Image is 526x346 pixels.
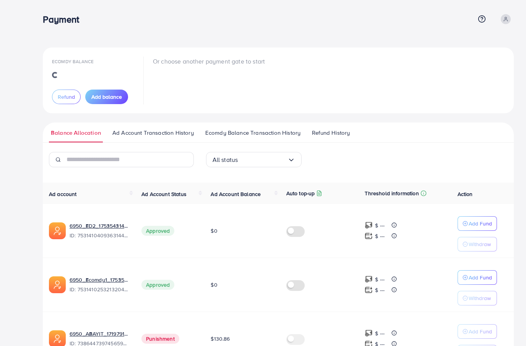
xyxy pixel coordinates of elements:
span: Approved [141,280,174,290]
div: <span class='underline'>6950_ED2_1753543144102</span></br>7531410409363144705 [70,222,129,240]
p: Add Fund [469,327,492,336]
span: Approved [141,226,174,236]
p: Auto top-up [286,189,315,198]
span: Add balance [91,93,122,101]
button: Add Fund [458,324,497,339]
span: Ad Account Transaction History [112,129,194,137]
a: 6950_ED2_1753543144102 [70,222,129,230]
span: Balance Allocation [51,129,101,137]
span: All status [213,154,238,166]
a: 6950_ABAYIT_1719791319898 [70,330,129,338]
img: top-up amount [365,275,373,283]
span: Ecomdy Balance [52,58,94,65]
span: $0 [211,227,217,235]
span: Ecomdy Balance Transaction History [205,129,300,137]
span: $130.86 [211,335,230,343]
p: Withdraw [469,294,491,303]
p: $ --- [375,232,385,241]
input: Search for option [238,154,287,166]
a: 6950_Ecomdy1_1753543101849 [70,276,129,284]
img: top-up amount [365,286,373,294]
p: Add Fund [469,219,492,228]
p: $ --- [375,286,385,295]
img: top-up amount [365,329,373,337]
img: ic-ads-acc.e4c84228.svg [49,276,66,293]
div: Search for option [206,152,302,167]
p: Threshold information [365,189,419,198]
p: Add Fund [469,273,492,282]
span: Ad account [49,190,77,198]
p: $ --- [375,275,385,284]
p: $ --- [375,329,385,338]
span: ID: 7531410409363144705 [70,232,129,239]
h3: Payment [43,14,85,25]
span: ID: 7531410253213204497 [70,286,129,293]
p: Or choose another payment gate to start [153,57,265,66]
img: top-up amount [365,221,373,229]
span: Refund [58,93,75,101]
button: Add Fund [458,216,497,231]
div: <span class='underline'>6950_Ecomdy1_1753543101849</span></br>7531410253213204497 [70,276,129,294]
button: Withdraw [458,237,497,251]
span: Punishment [141,334,179,344]
span: Ad Account Balance [211,190,261,198]
p: Withdraw [469,240,491,249]
button: Add balance [85,90,128,104]
span: Action [458,190,473,198]
p: $ --- [375,221,385,230]
span: Ad Account Status [141,190,187,198]
img: ic-ads-acc.e4c84228.svg [49,222,66,239]
button: Withdraw [458,291,497,305]
button: Refund [52,90,81,104]
span: $0 [211,281,217,289]
span: Refund History [312,129,350,137]
img: top-up amount [365,232,373,240]
button: Add Fund [458,270,497,285]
